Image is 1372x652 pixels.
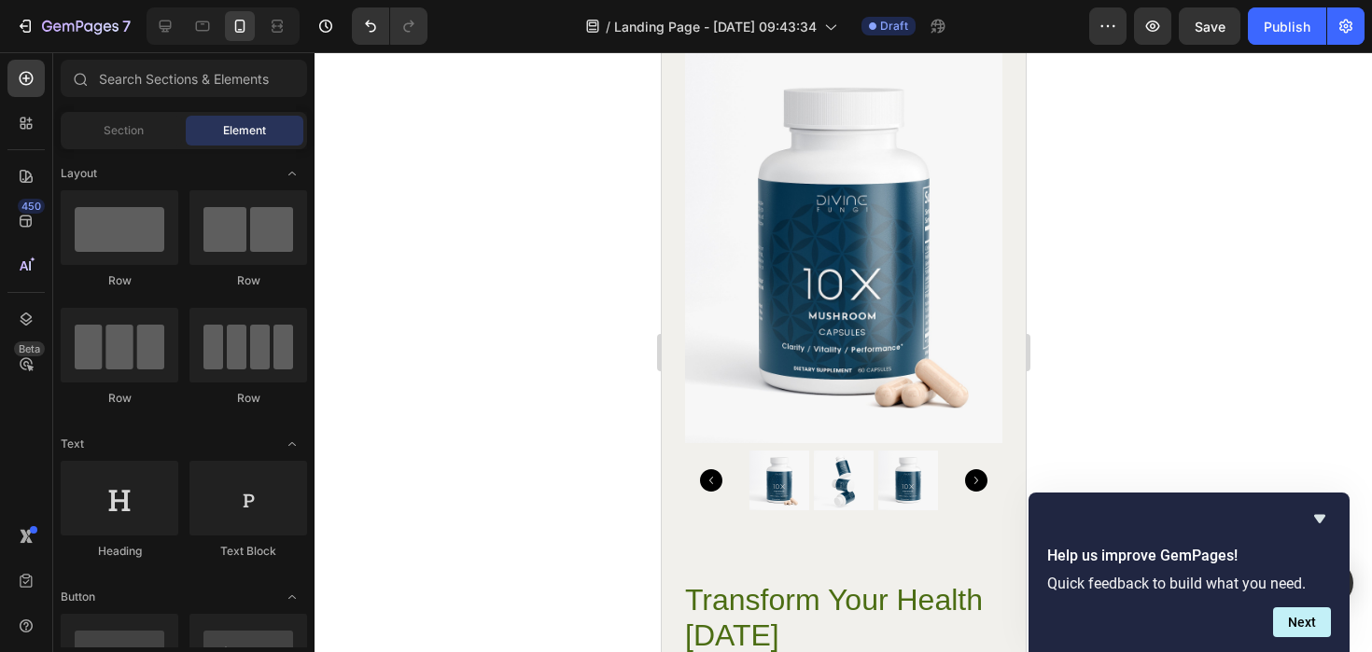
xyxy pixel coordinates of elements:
h2: Help us improve GemPages! [1047,545,1331,567]
div: Row [61,272,178,289]
button: Carousel Next Arrow [303,417,326,439]
div: Heading [61,543,178,560]
span: Layout [61,165,97,182]
div: Row [189,272,307,289]
div: Beta [14,341,45,356]
input: Search Sections & Elements [61,60,307,97]
span: Toggle open [277,429,307,459]
button: Next question [1273,607,1331,637]
span: Text [61,436,84,452]
iframe: Design area [662,52,1026,652]
span: / [606,17,610,36]
p: Quick feedback to build what you need. [1047,575,1331,592]
span: Save [1195,19,1225,35]
div: Publish [1264,17,1310,36]
span: Draft [880,18,908,35]
button: Carousel Back Arrow [38,417,61,439]
h2: Transform Your Health [DATE] [23,528,341,603]
div: Text Block [189,543,307,560]
div: Row [189,390,307,407]
button: 7 [7,7,139,45]
span: Section [104,122,144,139]
div: 450 [18,199,45,214]
span: Toggle open [277,159,307,188]
button: Save [1179,7,1240,45]
p: 7 [122,15,131,37]
span: Button [61,589,95,605]
div: Undo/Redo [352,7,427,45]
span: Toggle open [277,582,307,612]
div: Help us improve GemPages! [1047,507,1331,637]
div: Row [61,390,178,407]
button: Hide survey [1309,507,1331,530]
span: Landing Page - [DATE] 09:43:34 [614,17,817,36]
button: Publish [1248,7,1326,45]
span: Element [223,122,266,139]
